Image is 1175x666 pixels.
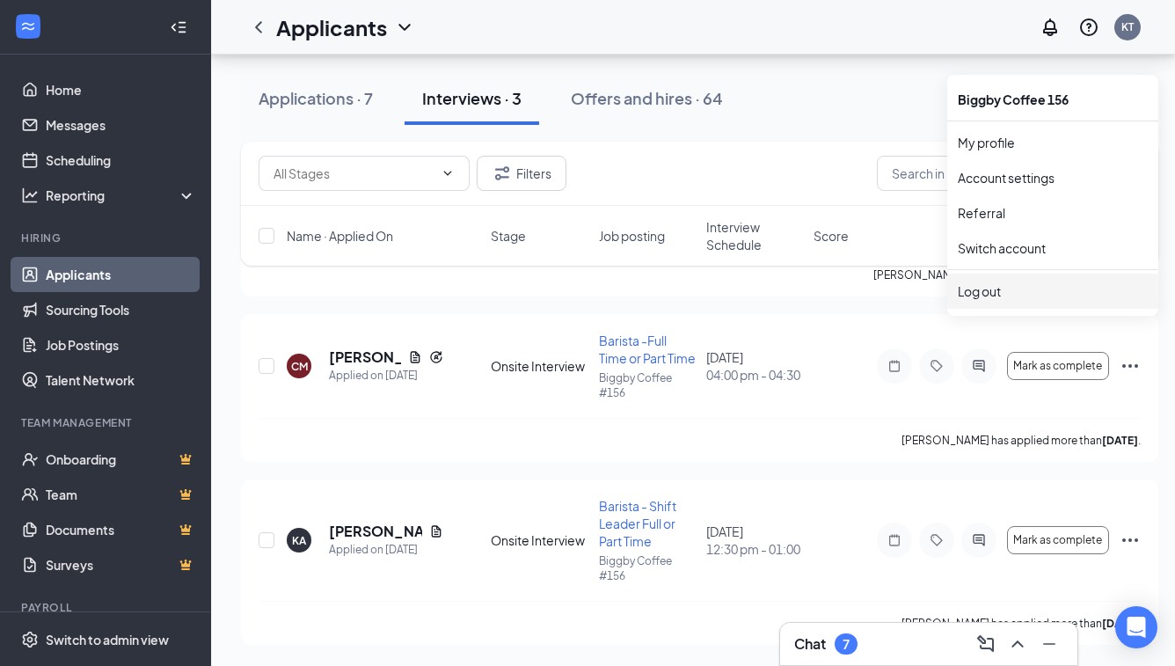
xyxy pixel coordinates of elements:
[571,87,723,109] div: Offers and hires · 64
[1102,434,1138,447] b: [DATE]
[1120,530,1141,551] svg: Ellipses
[1115,606,1157,648] div: Open Intercom Messenger
[21,187,39,204] svg: Analysis
[21,600,193,615] div: Payroll
[1121,19,1134,34] div: KT
[46,327,196,362] a: Job Postings
[46,442,196,477] a: OnboardingCrown
[1013,534,1102,546] span: Mark as complete
[329,367,443,384] div: Applied on [DATE]
[441,166,455,180] svg: ChevronDown
[422,87,522,109] div: Interviews · 3
[287,227,393,245] span: Name · Applied On
[706,523,803,558] div: [DATE]
[926,533,947,547] svg: Tag
[958,134,1148,151] a: My profile
[1003,630,1032,658] button: ChevronUp
[884,533,905,547] svg: Note
[248,17,269,38] svg: ChevronLeft
[276,12,387,42] h1: Applicants
[958,240,1046,256] a: Switch account
[843,637,850,652] div: 7
[170,18,187,36] svg: Collapse
[1013,360,1102,372] span: Mark as complete
[814,227,849,245] span: Score
[1007,633,1028,655] svg: ChevronUp
[21,631,39,648] svg: Settings
[706,366,803,384] span: 04:00 pm - 04:30 pm
[329,348,401,367] h5: [PERSON_NAME]
[972,630,1000,658] button: ComposeMessage
[958,282,1148,300] div: Log out
[394,17,415,38] svg: ChevronDown
[477,156,566,191] button: Filter Filters
[46,631,169,648] div: Switch to admin view
[958,204,1148,222] a: Referral
[599,370,696,400] p: Biggby Coffee #156
[292,533,306,548] div: KA
[46,292,196,327] a: Sourcing Tools
[877,156,1141,191] input: Search in interviews
[46,107,196,143] a: Messages
[46,477,196,512] a: TeamCrown
[968,359,989,373] svg: ActiveChat
[901,616,1141,631] p: [PERSON_NAME] has applied more than .
[429,350,443,364] svg: Reapply
[46,72,196,107] a: Home
[599,227,665,245] span: Job posting
[975,633,996,655] svg: ComposeMessage
[706,540,803,558] span: 12:30 pm - 01:00 pm
[329,522,422,541] h5: [PERSON_NAME]
[46,257,196,292] a: Applicants
[46,547,196,582] a: SurveysCrown
[706,348,803,384] div: [DATE]
[46,512,196,547] a: DocumentsCrown
[926,359,947,373] svg: Tag
[901,433,1141,448] p: [PERSON_NAME] has applied more than .
[1039,633,1060,655] svg: Minimize
[274,164,434,183] input: All Stages
[408,350,422,364] svg: Document
[492,163,513,184] svg: Filter
[491,531,587,549] div: Onsite Interview
[259,87,373,109] div: Applications · 7
[1120,355,1141,377] svg: Ellipses
[1040,17,1061,38] svg: Notifications
[958,169,1148,187] a: Account settings
[1078,17,1099,38] svg: QuestionInfo
[599,498,676,549] span: Barista - Shift Leader Full or Part Time
[599,333,696,366] span: Barista -Full Time or Part Time
[1102,617,1138,630] b: [DATE]
[1035,630,1063,658] button: Minimize
[46,187,197,204] div: Reporting
[794,634,826,654] h3: Chat
[491,357,587,375] div: Onsite Interview
[1007,526,1109,554] button: Mark as complete
[968,533,989,547] svg: ActiveChat
[46,362,196,398] a: Talent Network
[21,231,193,245] div: Hiring
[884,359,905,373] svg: Note
[706,218,803,253] span: Interview Schedule
[599,553,696,583] p: Biggby Coffee #156
[19,18,37,35] svg: WorkstreamLogo
[947,82,1158,117] div: Biggby Coffee 156
[291,359,308,374] div: CM
[1007,352,1109,380] button: Mark as complete
[46,143,196,178] a: Scheduling
[429,524,443,538] svg: Document
[491,227,526,245] span: Stage
[329,541,443,559] div: Applied on [DATE]
[21,415,193,430] div: Team Management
